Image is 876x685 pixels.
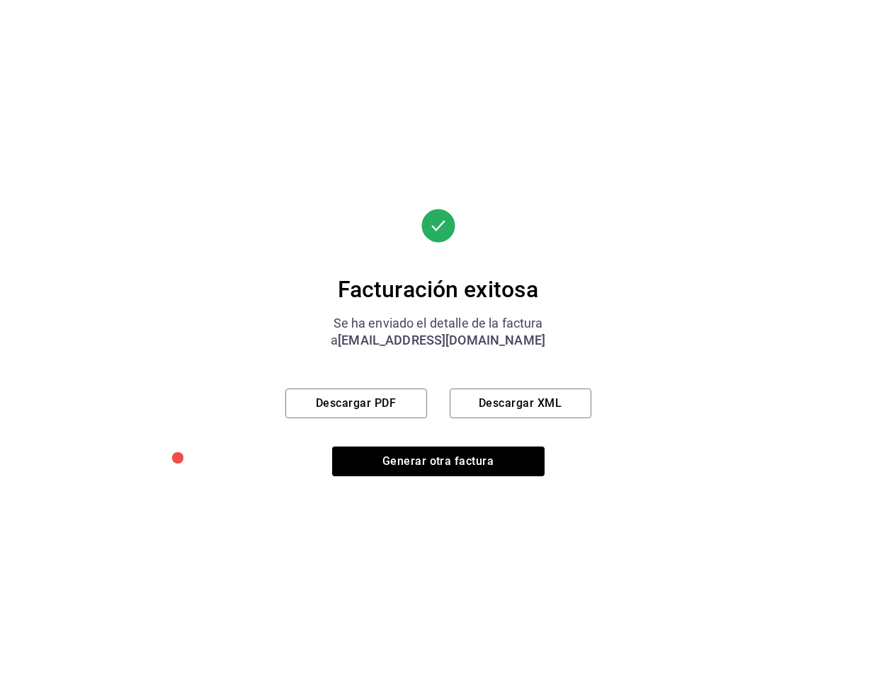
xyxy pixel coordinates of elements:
[332,447,545,476] button: Generar otra factura
[285,332,591,349] div: a
[338,333,545,347] span: [EMAIL_ADDRESS][DOMAIN_NAME]
[285,388,427,418] button: Descargar PDF
[285,315,591,332] div: Se ha enviado el detalle de la factura
[285,275,591,304] div: Facturación exitosa
[450,388,591,418] button: Descargar XML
